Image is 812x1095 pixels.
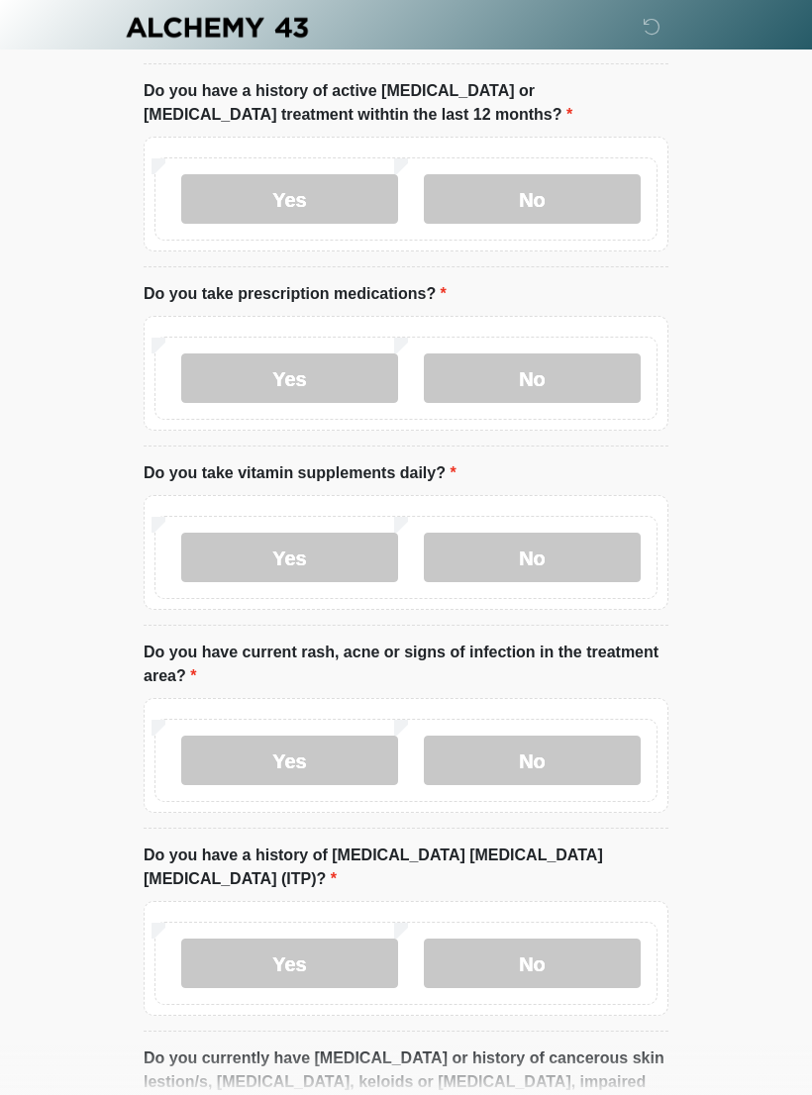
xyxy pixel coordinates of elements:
[181,736,398,785] label: Yes
[144,79,668,127] label: Do you have a history of active [MEDICAL_DATA] or [MEDICAL_DATA] treatment withtin the last 12 mo...
[144,641,668,688] label: Do you have current rash, acne or signs of infection in the treatment area?
[124,15,310,40] img: Alchemy 43 Logo
[181,939,398,988] label: Yes
[424,353,641,403] label: No
[181,533,398,582] label: Yes
[144,282,447,306] label: Do you take prescription medications?
[144,844,668,891] label: Do you have a history of [MEDICAL_DATA] [MEDICAL_DATA] [MEDICAL_DATA] (ITP)?
[424,533,641,582] label: No
[424,174,641,224] label: No
[144,461,457,485] label: Do you take vitamin supplements daily?
[424,736,641,785] label: No
[181,353,398,403] label: Yes
[424,939,641,988] label: No
[181,174,398,224] label: Yes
